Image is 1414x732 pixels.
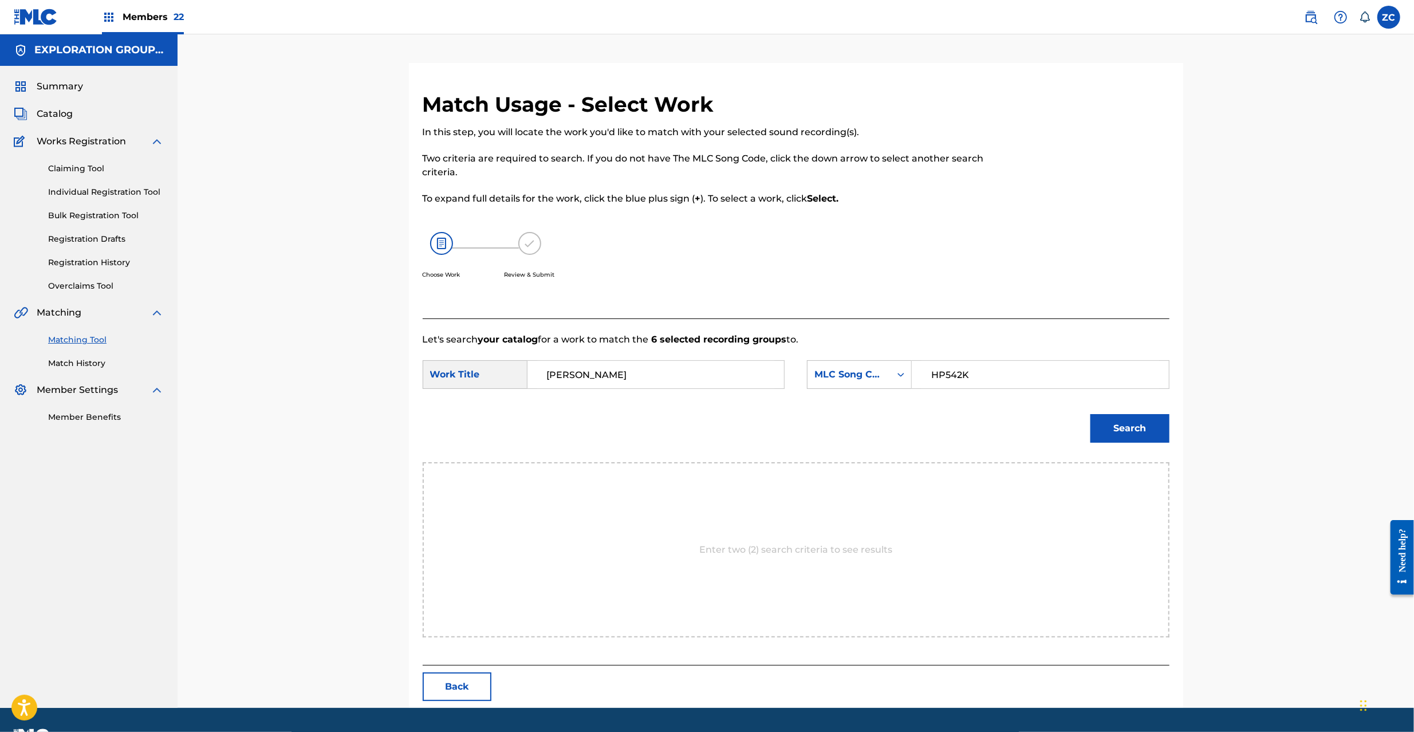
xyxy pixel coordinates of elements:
[150,306,164,320] img: expand
[649,334,787,345] strong: 6 selected recording groups
[150,383,164,397] img: expand
[14,9,58,25] img: MLC Logo
[1090,414,1169,443] button: Search
[423,92,720,117] h2: Match Usage - Select Work
[48,334,164,346] a: Matching Tool
[478,334,538,345] strong: your catalog
[37,383,118,397] span: Member Settings
[699,543,892,557] p: Enter two (2) search criteria to see results
[1334,10,1348,24] img: help
[423,152,998,179] p: Two criteria are required to search. If you do not have The MLC Song Code, click the down arrow t...
[37,80,83,93] span: Summary
[423,347,1169,462] form: Search Form
[174,11,184,22] span: 22
[423,125,998,139] p: In this step, you will locate the work you'd like to match with your selected sound recording(s).
[14,107,27,121] img: Catalog
[34,44,164,57] h5: EXPLORATION GROUP LLC
[48,280,164,292] a: Overclaims Tool
[814,368,884,381] div: MLC Song Code
[518,232,541,255] img: 173f8e8b57e69610e344.svg
[1382,511,1414,604] iframe: Resource Center
[423,672,491,701] button: Back
[150,135,164,148] img: expand
[14,80,27,93] img: Summary
[14,383,27,397] img: Member Settings
[14,135,29,148] img: Works Registration
[505,270,555,279] p: Review & Submit
[1329,6,1352,29] div: Help
[423,333,1169,347] p: Let's search for a work to match the to.
[48,257,164,269] a: Registration History
[102,10,116,24] img: Top Rightsholders
[48,411,164,423] a: Member Benefits
[1377,6,1400,29] div: User Menu
[14,107,73,121] a: CatalogCatalog
[430,232,453,255] img: 26af456c4569493f7445.svg
[808,193,839,204] strong: Select.
[14,44,27,57] img: Accounts
[1357,677,1414,732] iframe: Chat Widget
[1359,11,1370,23] div: Notifications
[1304,10,1318,24] img: search
[48,186,164,198] a: Individual Registration Tool
[48,357,164,369] a: Match History
[1360,688,1367,723] div: Drag
[48,210,164,222] a: Bulk Registration Tool
[37,135,126,148] span: Works Registration
[123,10,184,23] span: Members
[37,107,73,121] span: Catalog
[14,306,28,320] img: Matching
[423,192,998,206] p: To expand full details for the work, click the blue plus sign ( ). To select a work, click
[48,163,164,175] a: Claiming Tool
[695,193,701,204] strong: +
[423,270,460,279] p: Choose Work
[48,233,164,245] a: Registration Drafts
[37,306,81,320] span: Matching
[14,80,83,93] a: SummarySummary
[1299,6,1322,29] a: Public Search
